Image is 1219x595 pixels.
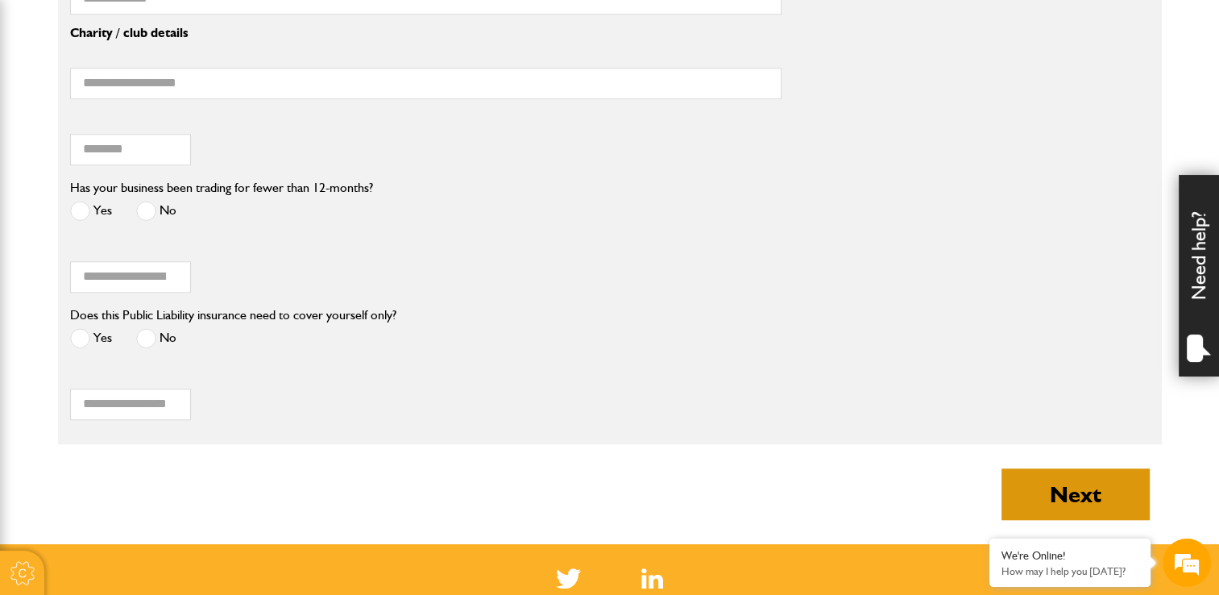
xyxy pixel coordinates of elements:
[70,201,112,221] label: Yes
[641,568,663,589] img: Linked In
[136,201,176,221] label: No
[70,181,373,194] label: Has your business been trading for fewer than 12-months?
[556,568,581,589] img: Twitter
[641,568,663,589] a: LinkedIn
[1179,175,1219,377] div: Need help?
[70,27,782,40] p: Charity / club details
[1001,549,1138,563] div: We're Online!
[136,328,176,348] label: No
[1001,565,1138,577] p: How may I help you today?
[70,309,396,322] label: Does this Public Liability insurance need to cover yourself only?
[1001,468,1150,520] button: Next
[70,328,112,348] label: Yes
